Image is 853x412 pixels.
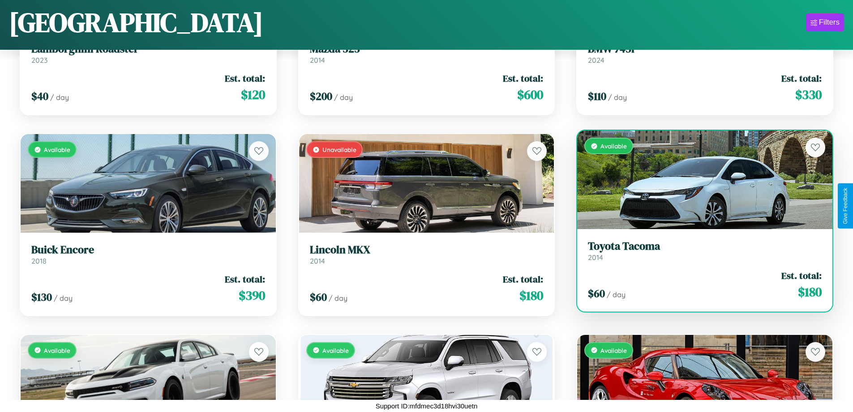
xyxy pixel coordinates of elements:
span: Available [44,347,70,354]
span: $ 600 [517,86,543,104]
span: / day [608,93,627,102]
h3: Toyota Tacoma [588,240,822,253]
span: $ 180 [798,283,822,301]
a: Buick Encore2018 [31,243,265,265]
span: Est. total: [781,269,822,282]
span: $ 390 [239,286,265,304]
span: Est. total: [781,72,822,85]
button: Filters [806,13,844,31]
div: Give Feedback [842,188,849,224]
span: Est. total: [225,72,265,85]
a: Lamborghini Roadster2023 [31,43,265,65]
div: Filters [819,18,840,27]
span: Est. total: [503,273,543,286]
span: $ 130 [31,290,52,304]
span: Est. total: [225,273,265,286]
p: Support ID: mfdmec3d18hvi30uetn [376,400,478,412]
span: / day [607,290,626,299]
span: / day [50,93,69,102]
span: 2014 [310,56,325,65]
a: Toyota Tacoma2014 [588,240,822,262]
span: $ 60 [310,290,327,304]
span: / day [54,294,73,303]
span: / day [329,294,347,303]
span: $ 120 [241,86,265,104]
h3: Lincoln MKX [310,243,544,256]
span: 2014 [588,253,603,262]
span: Est. total: [503,72,543,85]
span: Available [322,347,349,354]
span: Available [44,146,70,153]
span: 2024 [588,56,604,65]
span: $ 200 [310,89,332,104]
span: $ 330 [795,86,822,104]
a: Mazda 3232014 [310,43,544,65]
span: $ 40 [31,89,48,104]
a: Lincoln MKX2014 [310,243,544,265]
span: Available [600,347,627,354]
span: $ 180 [519,286,543,304]
h1: [GEOGRAPHIC_DATA] [9,4,263,41]
span: 2014 [310,256,325,265]
span: 2018 [31,256,47,265]
span: / day [334,93,353,102]
span: 2023 [31,56,47,65]
span: $ 60 [588,286,605,301]
span: $ 110 [588,89,606,104]
span: Unavailable [322,146,356,153]
a: BMW 745i2024 [588,43,822,65]
span: Available [600,142,627,150]
h3: Buick Encore [31,243,265,256]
